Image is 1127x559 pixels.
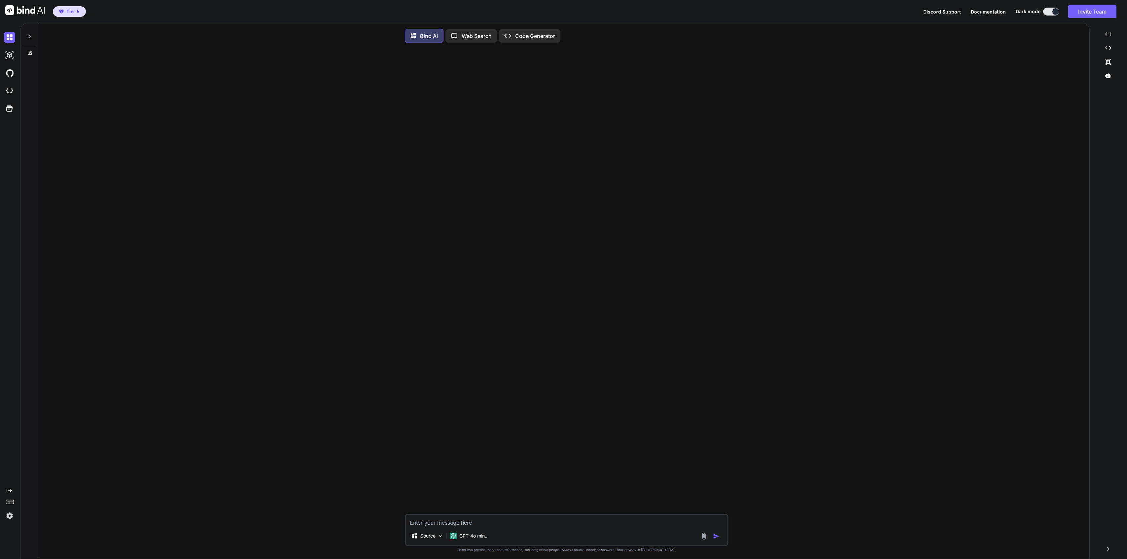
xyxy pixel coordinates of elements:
img: Bind AI [5,5,45,15]
p: Bind can provide inaccurate information, including about people. Always double-check its answers.... [405,547,728,552]
span: Documentation [971,9,1006,15]
span: Dark mode [1016,8,1040,15]
span: Discord Support [923,9,961,15]
img: githubDark [4,67,15,79]
p: Bind AI [420,32,438,40]
img: settings [4,510,15,521]
img: cloudideIcon [4,85,15,96]
img: premium [59,10,64,14]
p: Web Search [462,32,492,40]
button: Documentation [971,8,1006,15]
img: GPT-4o mini [450,533,457,539]
img: icon [713,533,720,540]
span: Tier 5 [66,8,80,15]
p: Code Generator [515,32,555,40]
button: Invite Team [1068,5,1116,18]
img: Pick Models [438,533,443,539]
img: darkAi-studio [4,49,15,61]
img: attachment [700,532,708,540]
img: darkChat [4,32,15,43]
button: Discord Support [923,8,961,15]
p: GPT-4o min.. [459,533,487,539]
button: premiumTier 5 [53,6,86,17]
p: Source [420,533,436,539]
